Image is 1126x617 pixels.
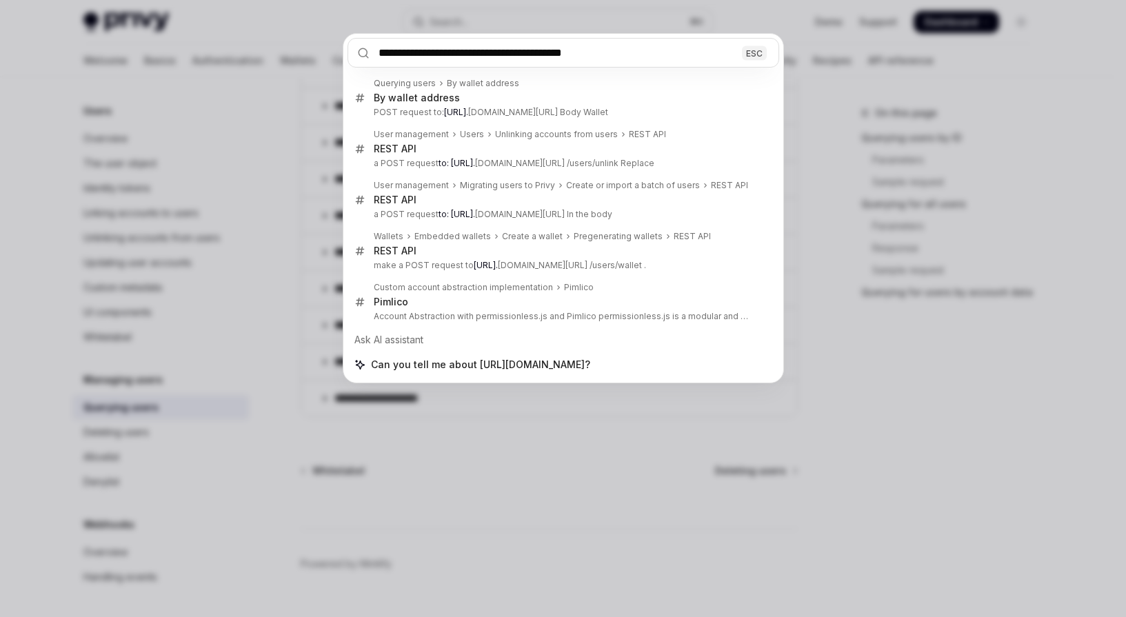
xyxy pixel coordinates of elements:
[374,107,750,118] p: POST request to: [DOMAIN_NAME][URL] Body Wallet
[371,358,590,372] span: Can you tell me about [URL][DOMAIN_NAME]?
[374,209,750,220] p: a POST request [DOMAIN_NAME][URL] In the body
[460,180,555,191] div: Migrating users to Privy
[374,158,750,169] p: a POST request [DOMAIN_NAME][URL] /users/unlink Replace
[444,107,468,117] b: [URL].
[495,129,618,140] div: Unlinking accounts from users
[374,129,449,140] div: User management
[374,180,449,191] div: User management
[629,129,666,140] div: REST API
[564,282,594,293] div: Pimlico
[574,231,663,242] div: Pregenerating wallets
[439,209,475,219] b: to: [URL].
[374,260,750,271] p: make a POST request to [DOMAIN_NAME][URL] /users/wallet .
[374,92,460,104] div: By wallet address
[711,180,748,191] div: REST API
[374,143,416,155] div: REST API
[374,194,416,206] div: REST API
[374,231,403,242] div: Wallets
[374,311,750,322] p: Account Abstraction with permissionless.js and Pimlico permissionless.js is a modular and extensibl
[348,327,779,352] div: Ask AI assistant
[374,245,416,257] div: REST API
[374,282,553,293] div: Custom account abstraction implementation
[566,180,700,191] div: Create or import a batch of users
[414,231,491,242] div: Embedded wallets
[460,129,484,140] div: Users
[474,260,498,270] b: [URL].
[502,231,563,242] div: Create a wallet
[439,158,475,168] b: to: [URL].
[447,78,519,89] div: By wallet address
[374,78,436,89] div: Querying users
[742,45,767,60] div: ESC
[374,296,408,308] div: Pimlico
[674,231,711,242] div: REST API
